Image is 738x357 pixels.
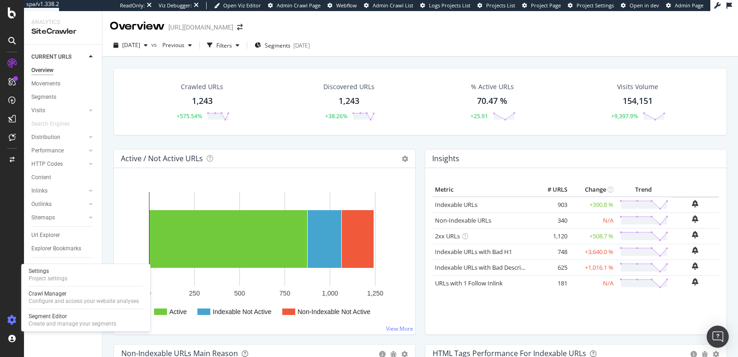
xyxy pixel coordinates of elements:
[477,2,515,9] a: Projects List
[533,244,570,260] td: 748
[31,18,95,26] div: Analytics
[110,18,165,34] div: Overview
[31,106,86,115] a: Visits
[213,308,272,315] text: Indexable Not Active
[429,2,470,9] span: Logs Projects List
[31,230,60,240] div: Url Explorer
[623,95,653,107] div: 154,151
[432,152,459,165] h4: Insights
[31,119,70,129] div: Search Engines
[214,2,261,9] a: Open Viz Editor
[151,41,159,48] span: vs
[159,2,192,9] div: Viz Debugger:
[621,2,659,9] a: Open in dev
[29,275,67,282] div: Project settings
[120,2,145,9] div: ReadOnly:
[692,262,698,270] div: bell-plus
[122,41,140,49] span: 2025 Oct. 7th
[25,266,147,283] a: SettingsProject settings
[265,42,291,49] span: Segments
[325,112,347,120] div: +38.26%
[435,263,536,272] a: Indexable URLs with Bad Description
[630,2,659,9] span: Open in dev
[692,278,698,285] div: bell-plus
[298,308,370,315] text: Non-Indexable Not Active
[31,159,63,169] div: HTTP Codes
[31,92,95,102] a: Segments
[707,326,729,348] div: Open Intercom Messenger
[616,183,671,197] th: Trend
[31,244,95,254] a: Explorer Bookmarks
[386,325,413,333] a: View More
[177,112,202,120] div: +575.54%
[570,183,616,197] th: Change
[577,2,614,9] span: Project Settings
[367,290,383,297] text: 1,250
[31,79,60,89] div: Movements
[692,231,698,238] div: bell-plus
[568,2,614,9] a: Project Settings
[323,82,375,91] div: Discovered URLs
[29,313,116,320] div: Segment Editor
[31,52,71,62] div: CURRENT URLS
[31,200,86,209] a: Outlinks
[280,290,291,297] text: 750
[216,42,232,49] div: Filters
[29,320,116,327] div: Create and manage your segments
[666,2,703,9] a: Admin Page
[31,106,45,115] div: Visits
[31,263,59,273] div: NEW URLS
[470,112,488,120] div: +25.91
[533,228,570,244] td: 1,120
[402,156,408,162] i: Options
[251,38,314,53] button: Segments[DATE]
[31,66,95,75] a: Overview
[31,213,86,223] a: Sitemaps
[31,146,86,156] a: Performance
[433,183,533,197] th: Metric
[420,2,470,9] a: Logs Projects List
[692,247,698,254] div: bell-plus
[31,244,81,254] div: Explorer Bookmarks
[168,23,233,32] div: [URL][DOMAIN_NAME]
[203,38,243,53] button: Filters
[234,290,245,297] text: 500
[25,312,147,328] a: Segment EditorCreate and manage your segments
[29,267,67,275] div: Settings
[268,2,321,9] a: Admin Crawl Page
[189,290,200,297] text: 250
[121,183,405,327] svg: A chart.
[31,173,95,182] a: Content
[531,2,561,9] span: Project Page
[159,41,184,49] span: Previous
[675,2,703,9] span: Admin Page
[31,146,64,156] div: Performance
[169,308,187,315] text: Active
[223,2,261,9] span: Open Viz Editor
[31,200,52,209] div: Outlinks
[31,159,86,169] a: HTTP Codes
[570,275,616,291] td: N/A
[31,92,56,102] div: Segments
[533,197,570,213] td: 903
[31,66,54,75] div: Overview
[522,2,561,9] a: Project Page
[192,95,213,107] div: 1,243
[293,42,310,49] div: [DATE]
[25,289,147,306] a: Crawl ManagerConfigure and access your website analyses
[31,133,86,142] a: Distribution
[570,260,616,275] td: +1,016.1 %
[435,248,512,256] a: Indexable URLs with Bad H1
[29,297,139,305] div: Configure and access your website analyses
[31,119,79,129] a: Search Engines
[364,2,413,9] a: Admin Crawl List
[570,197,616,213] td: +390.8 %
[31,213,55,223] div: Sitemaps
[435,216,491,224] a: Non-Indexable URLs
[435,279,503,287] a: URLs with 1 Follow Inlink
[327,2,357,9] a: Webflow
[31,52,86,62] a: CURRENT URLS
[277,2,321,9] span: Admin Crawl Page
[31,230,95,240] a: Url Explorer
